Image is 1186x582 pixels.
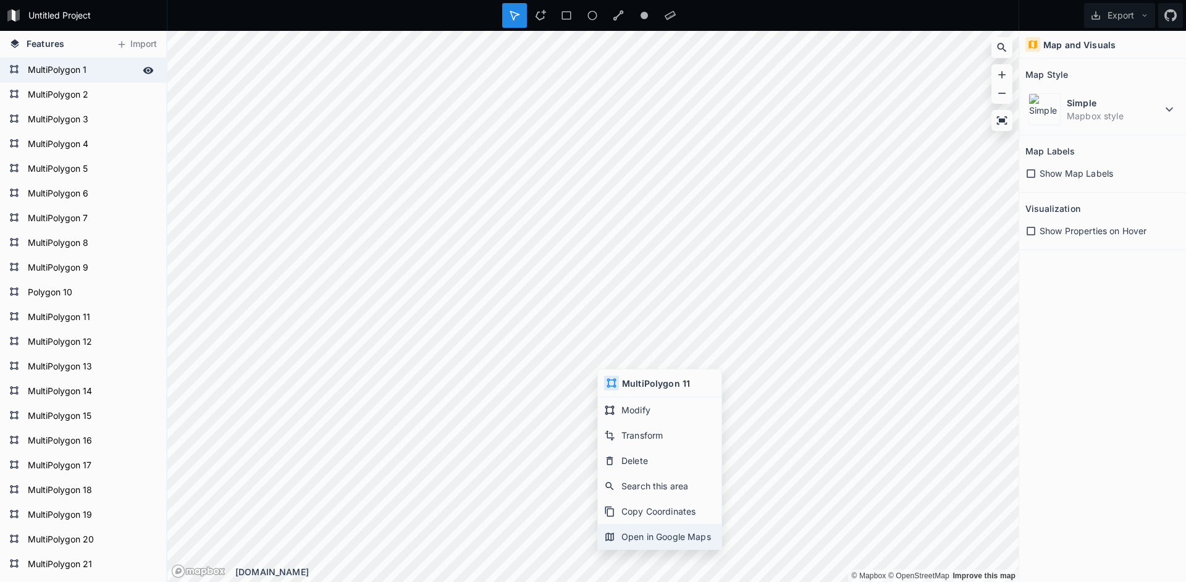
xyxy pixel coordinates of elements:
[622,377,690,390] h4: MultiPolygon 11
[598,397,721,423] div: Modify
[1084,3,1155,28] button: Export
[1043,38,1116,51] h4: Map and Visuals
[598,448,721,473] div: Delete
[598,499,721,524] div: Copy Coordinates
[598,423,721,448] div: Transform
[235,565,1019,578] div: [DOMAIN_NAME]
[598,473,721,499] div: Search this area
[27,37,64,50] span: Features
[953,571,1016,580] a: Map feedback
[1067,109,1162,122] dd: Mapbox style
[110,35,163,54] button: Import
[598,524,721,549] div: Open in Google Maps
[1025,199,1080,218] h2: Visualization
[1040,224,1146,237] span: Show Properties on Hover
[1025,141,1075,161] h2: Map Labels
[1025,65,1068,84] h2: Map Style
[851,571,886,580] a: Mapbox
[888,571,949,580] a: OpenStreetMap
[1067,96,1162,109] dt: Simple
[1028,93,1061,125] img: Simple
[171,564,225,578] a: Mapbox logo
[1040,167,1113,180] span: Show Map Labels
